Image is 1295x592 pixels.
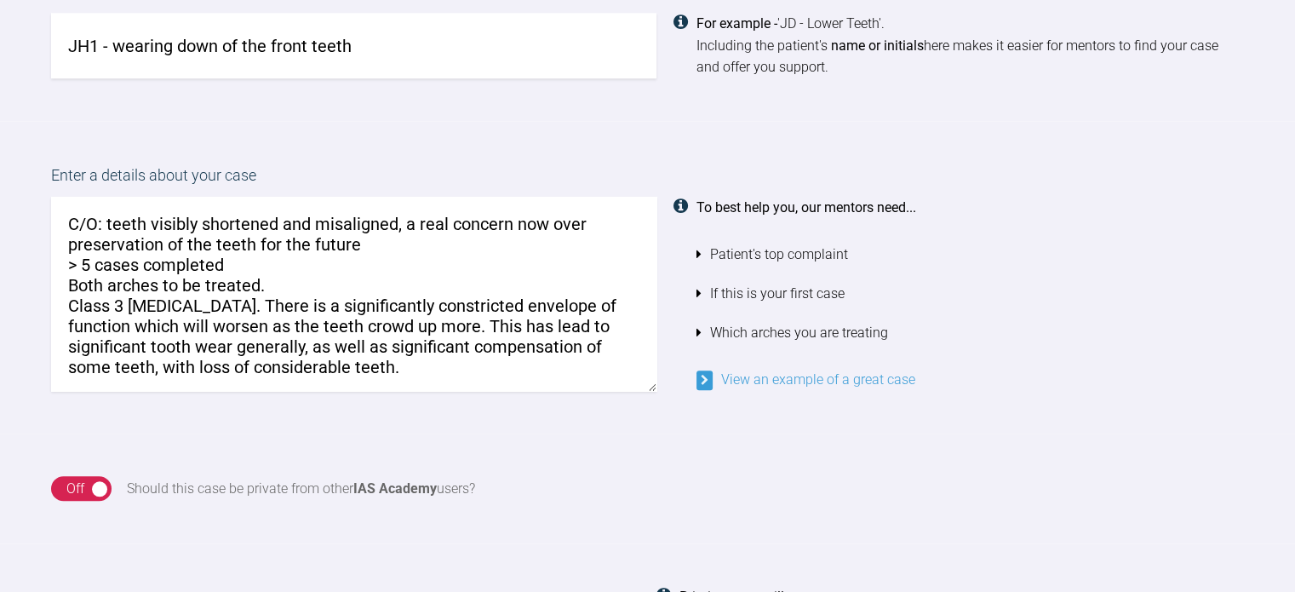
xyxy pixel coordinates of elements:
strong: To best help you, our mentors need... [696,199,916,216]
li: Which arches you are treating [696,313,1245,353]
div: 'JD - Lower Teeth'. Including the patient's here makes it easier for mentors to find your case an... [696,13,1245,78]
div: Should this case be private from other users? [127,478,475,500]
strong: name or initials [831,37,924,54]
li: Patient's top complaint [696,235,1245,274]
textarea: C/O: teeth visibly shortened and misaligned, a real concern now over preservation of the teeth fo... [51,197,656,391]
label: Enter a details about your case [51,164,1244,197]
a: View an example of a great case [696,371,915,388]
div: Off [66,478,84,500]
input: JD - Lower Teeth [51,13,656,78]
strong: IAS Academy [353,480,437,497]
strong: For example - [696,15,777,32]
li: If this is your first case [696,274,1245,313]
